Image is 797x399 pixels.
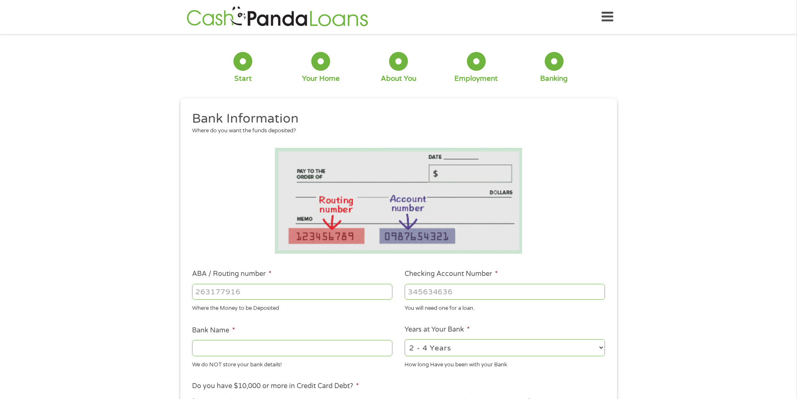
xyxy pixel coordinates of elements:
[192,270,272,278] label: ABA / Routing number
[405,284,605,300] input: 345634636
[192,326,235,335] label: Bank Name
[192,358,392,369] div: We do NOT store your bank details!
[405,325,470,334] label: Years at Your Bank
[275,148,523,254] img: Routing number location
[454,74,498,83] div: Employment
[540,74,568,83] div: Banking
[405,301,605,313] div: You will need one for a loan.
[302,74,340,83] div: Your Home
[234,74,252,83] div: Start
[192,301,392,313] div: Where the Money to be Deposited
[405,358,605,369] div: How long Have you been with your Bank
[192,284,392,300] input: 263177916
[381,74,416,83] div: About You
[192,127,599,135] div: Where do you want the funds deposited?
[405,270,498,278] label: Checking Account Number
[192,382,359,391] label: Do you have $10,000 or more in Credit Card Debt?
[192,111,599,127] h2: Bank Information
[184,5,371,29] img: GetLoanNow Logo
